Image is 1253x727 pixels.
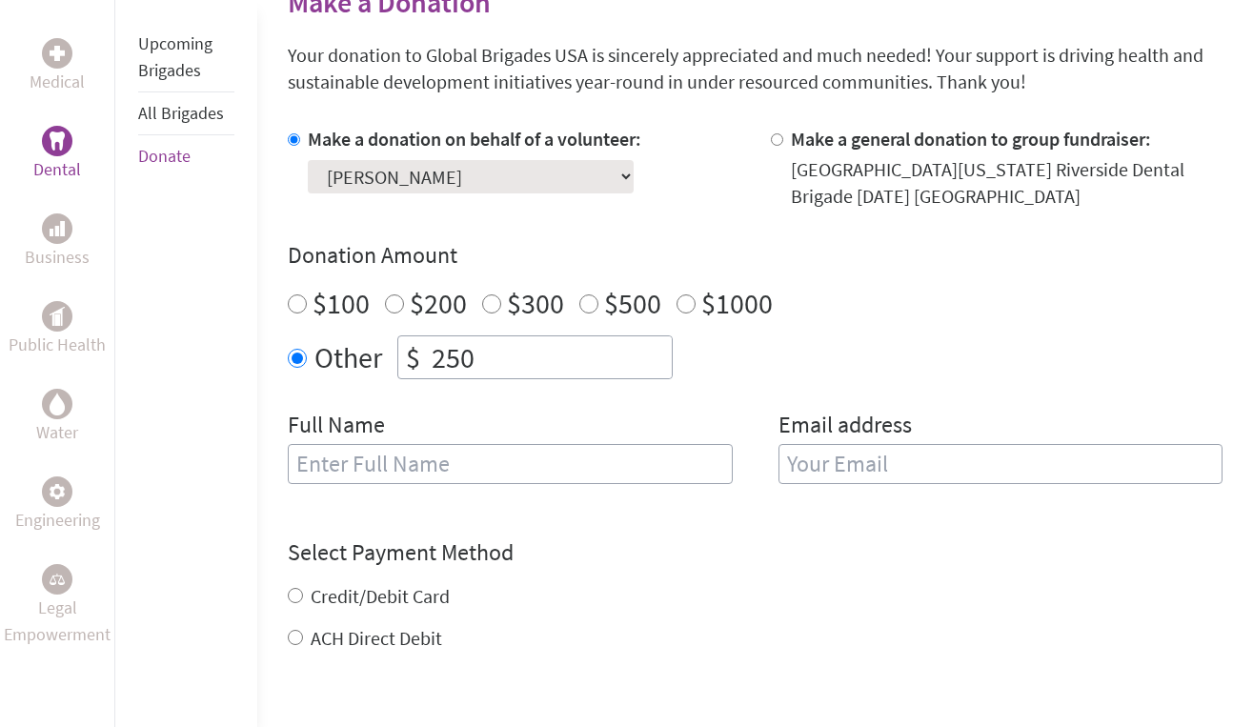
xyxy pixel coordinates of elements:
[138,102,224,124] a: All Brigades
[4,595,111,648] p: Legal Empowerment
[50,131,65,150] img: Dental
[701,285,773,321] label: $1000
[507,285,564,321] label: $300
[4,564,111,648] a: Legal EmpowermentLegal Empowerment
[288,444,732,484] input: Enter Full Name
[50,46,65,61] img: Medical
[50,307,65,326] img: Public Health
[138,145,191,167] a: Donate
[398,336,428,378] div: $
[428,336,672,378] input: Enter Amount
[791,156,1223,210] div: [GEOGRAPHIC_DATA][US_STATE] Riverside Dental Brigade [DATE] [GEOGRAPHIC_DATA]
[15,507,100,534] p: Engineering
[778,410,912,444] label: Email address
[33,156,81,183] p: Dental
[308,127,641,151] label: Make a donation on behalf of a volunteer:
[42,389,72,419] div: Water
[33,126,81,183] a: DentalDental
[36,389,78,446] a: WaterWater
[36,419,78,446] p: Water
[42,564,72,595] div: Legal Empowerment
[25,244,90,271] p: Business
[9,301,106,358] a: Public HealthPublic Health
[138,92,234,135] li: All Brigades
[30,69,85,95] p: Medical
[138,135,234,177] li: Donate
[42,38,72,69] div: Medical
[791,127,1151,151] label: Make a general donation to group fundraiser:
[288,240,1223,271] h4: Donation Amount
[778,444,1223,484] input: Your Email
[288,537,1223,568] h4: Select Payment Method
[42,301,72,332] div: Public Health
[15,476,100,534] a: EngineeringEngineering
[138,32,212,81] a: Upcoming Brigades
[410,285,467,321] label: $200
[50,574,65,585] img: Legal Empowerment
[288,410,385,444] label: Full Name
[42,126,72,156] div: Dental
[50,484,65,499] img: Engineering
[311,584,450,608] label: Credit/Debit Card
[288,42,1223,95] p: Your donation to Global Brigades USA is sincerely appreciated and much needed! Your support is dr...
[311,626,442,650] label: ACH Direct Debit
[138,23,234,92] li: Upcoming Brigades
[30,38,85,95] a: MedicalMedical
[25,213,90,271] a: BusinessBusiness
[42,213,72,244] div: Business
[9,332,106,358] p: Public Health
[314,335,382,379] label: Other
[50,221,65,236] img: Business
[42,476,72,507] div: Engineering
[604,285,661,321] label: $500
[50,393,65,414] img: Water
[313,285,370,321] label: $100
